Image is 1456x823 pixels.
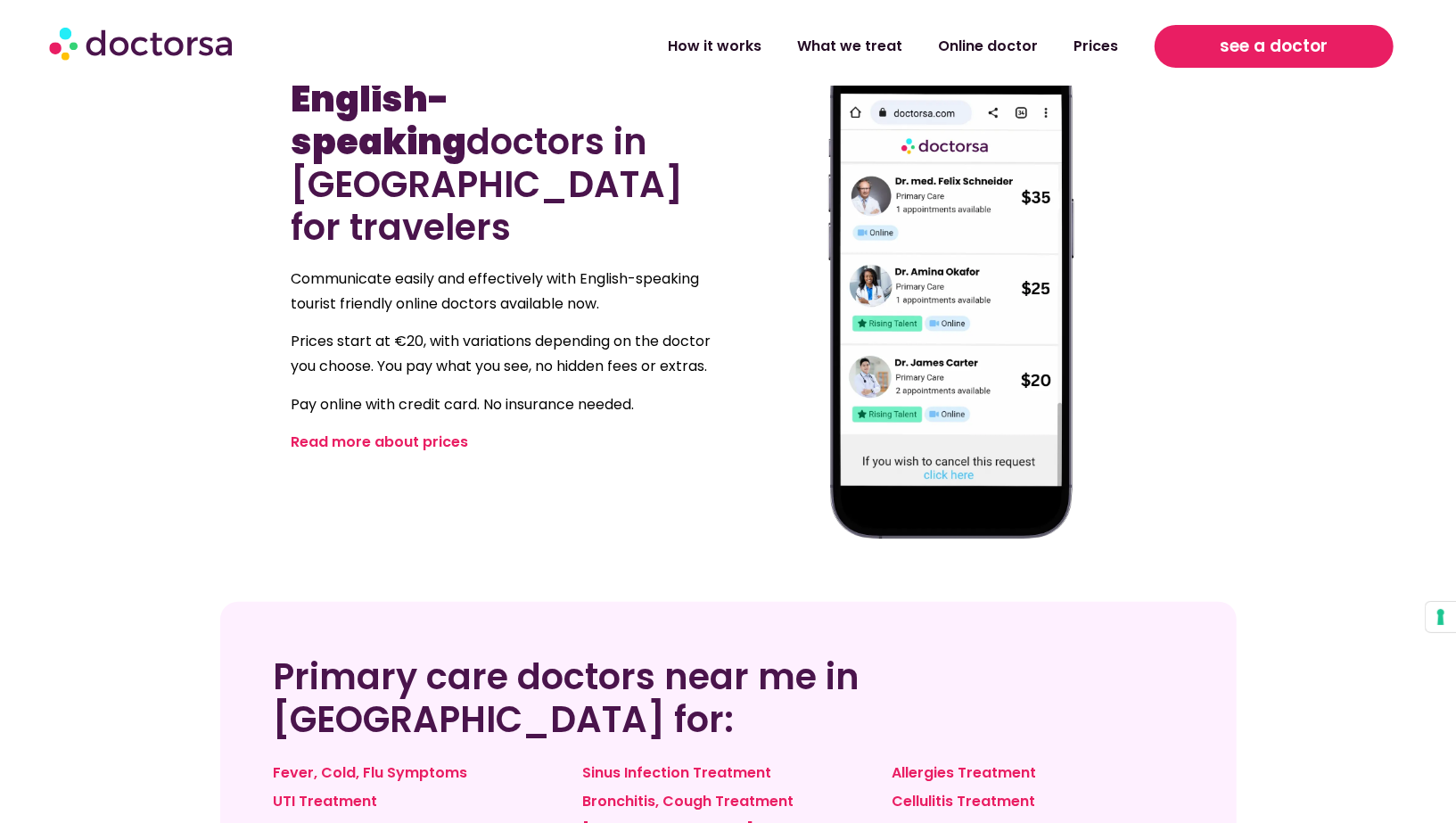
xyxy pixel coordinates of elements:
b: English-speaking [292,74,467,167]
img: General Doctor Near Me in Palermo, Italy [828,41,1074,539]
h2: Primary care doctors near me in [GEOGRAPHIC_DATA] for: [274,655,1183,741]
p: Prices start at €20, with variations depending on the doctor you choose. You pay what you see, no... [292,329,720,379]
span: see a doctor [1220,32,1328,61]
a: Read more about prices [292,432,469,452]
a: Prices [1057,26,1137,67]
a: Sinus Infection Treatment [582,762,771,783]
a: UTI Treatment [274,791,378,811]
a: Cellulitis Treatment [892,791,1035,811]
a: Fever, Cold, Flu Symptoms [274,762,468,783]
h2: doctors in [GEOGRAPHIC_DATA] for travelers [292,78,720,249]
a: Online doctor [921,26,1057,67]
button: Your consent preferences for tracking technologies [1426,602,1456,632]
a: Allergies Treatment [892,762,1036,783]
nav: Menu [381,26,1136,67]
a: Bronchitis, Cough Treatment [582,791,794,811]
p: Communicate easily and effectively with English-speaking tourist friendly online doctors availabl... [292,267,720,317]
p: Pay online with credit card. No insurance needed. [292,392,720,417]
a: How it works [651,26,780,67]
a: What we treat [780,26,921,67]
a: see a doctor [1155,25,1394,68]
